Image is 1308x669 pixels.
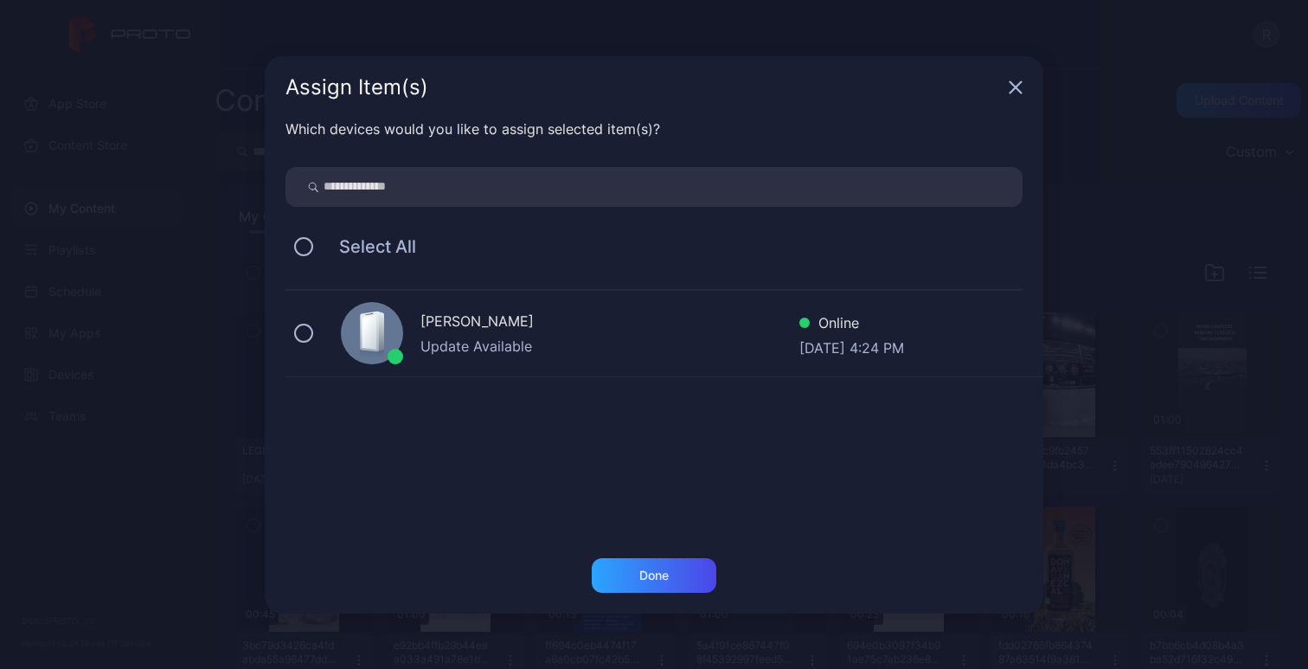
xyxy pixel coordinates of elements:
[799,312,904,338] div: Online
[322,236,416,257] span: Select All
[799,338,904,355] div: [DATE] 4:24 PM
[285,119,1023,139] div: Which devices would you like to assign selected item(s)?
[420,311,799,336] div: [PERSON_NAME]
[639,569,669,582] div: Done
[285,77,1002,98] div: Assign Item(s)
[420,336,799,357] div: Update Available
[592,558,716,593] button: Done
